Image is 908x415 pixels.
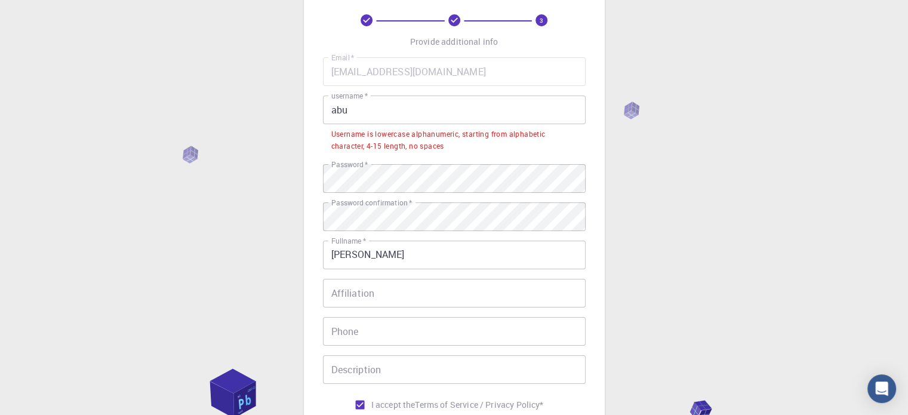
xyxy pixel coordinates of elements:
[331,91,368,101] label: username
[415,399,543,411] p: Terms of Service / Privacy Policy *
[371,399,415,411] span: I accept the
[331,236,366,246] label: Fullname
[331,128,577,152] div: Username is lowercase alphanumeric, starting from alphabetic character, 4-15 length, no spaces
[867,374,896,403] div: Open Intercom Messenger
[410,36,498,48] p: Provide additional info
[540,16,543,24] text: 3
[331,198,412,208] label: Password confirmation
[331,159,368,170] label: Password
[331,53,354,63] label: Email
[415,399,543,411] a: Terms of Service / Privacy Policy*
